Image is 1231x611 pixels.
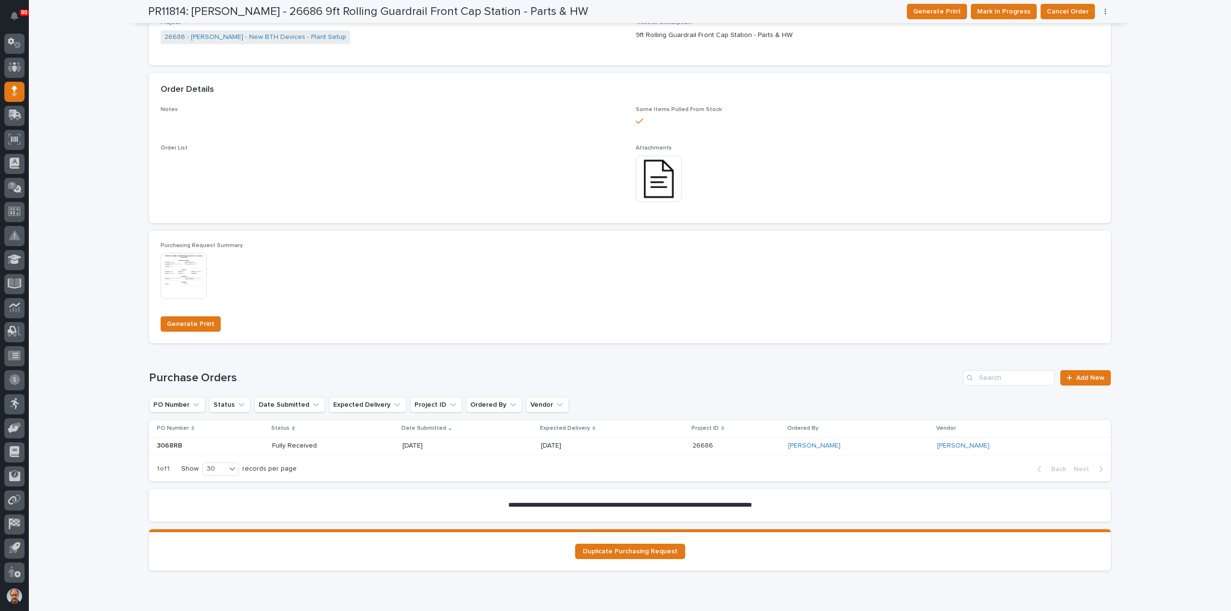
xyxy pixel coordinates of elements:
button: Generate Print [161,316,221,332]
span: Purchasing Request Summary [161,243,243,249]
button: Date Submitted [254,397,325,412]
button: Generate Print [907,4,967,19]
p: 90 [21,9,27,16]
h2: PR11814: [PERSON_NAME] - 26686 9ft Rolling Guardrail Front Cap Station - Parts & HW [148,5,588,19]
p: 9ft Rolling Guardrail Front Cap Station - Parts & HW [636,30,1099,40]
a: 26686 - [PERSON_NAME] - New BTH Devices - Plant Setup [164,32,346,42]
button: Project ID [410,397,462,412]
p: Status [271,423,289,434]
p: 3068RB [157,440,184,450]
span: Next [1074,465,1095,474]
span: Generate Print [167,318,214,330]
p: Date Submitted [402,423,446,434]
a: [PERSON_NAME] [788,442,841,450]
span: Duplicate Purchasing Request [583,548,678,555]
p: [DATE] [541,442,610,450]
div: Notifications90 [12,12,25,27]
span: Mark In Progress [977,6,1030,17]
span: Attachments [636,145,672,151]
button: users-avatar [4,586,25,606]
p: Fully Received [272,442,341,450]
p: [DATE] [402,442,471,450]
h1: Purchase Orders [149,371,959,385]
button: Back [1030,465,1070,474]
a: Duplicate Purchasing Request [575,544,685,559]
div: 30 [203,464,226,474]
a: [PERSON_NAME] [937,442,990,450]
p: 1 of 1 [149,457,177,481]
h2: Order Details [161,85,214,95]
p: 26686 [692,440,715,450]
p: records per page [242,465,297,473]
button: Expected Delivery [329,397,406,412]
span: Generate Print [913,6,961,17]
button: Ordered By [466,397,522,412]
button: Cancel Order [1041,4,1095,19]
span: Back [1045,465,1066,474]
p: PO Number [157,423,189,434]
button: PO Number [149,397,205,412]
span: Cancel Order [1047,6,1089,17]
p: Expected Delivery [540,423,590,434]
button: Mark In Progress [971,4,1037,19]
span: Add New [1076,374,1105,381]
tr: 3068RB3068RB Fully Received[DATE][DATE]2668626686 [PERSON_NAME] [PERSON_NAME] [149,437,1111,455]
button: Notifications [4,6,25,26]
p: Project ID [691,423,719,434]
span: Order List [161,145,188,151]
a: Add New [1060,370,1111,386]
button: Vendor [526,397,569,412]
p: Show [181,465,199,473]
p: Vendor [936,423,956,434]
button: Next [1070,465,1111,474]
button: Status [209,397,251,412]
span: Some Items Pulled From Stock [636,107,722,112]
input: Search [963,370,1055,386]
span: Notes [161,107,178,112]
p: Ordered By [787,423,818,434]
